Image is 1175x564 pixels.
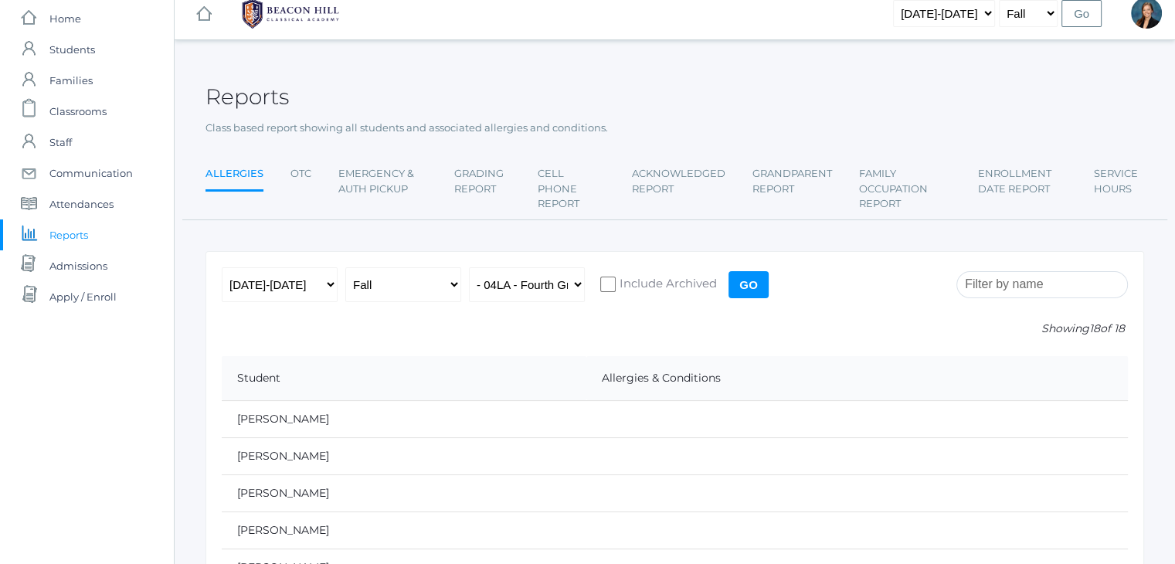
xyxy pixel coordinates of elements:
[338,158,427,204] a: Emergency & Auth Pickup
[956,271,1128,298] input: Filter by name
[49,158,133,189] span: Communication
[538,158,605,219] a: Cell Phone Report
[49,34,95,65] span: Students
[600,277,616,292] input: Include Archived
[632,158,725,204] a: Acknowledged Report
[49,189,114,219] span: Attendances
[586,356,1128,401] th: Allergies & Conditions
[237,412,329,426] a: [PERSON_NAME]
[222,356,586,401] th: Student
[49,96,107,127] span: Classrooms
[859,158,951,219] a: Family Occupation Report
[49,3,81,34] span: Home
[49,281,117,312] span: Apply / Enroll
[49,250,107,281] span: Admissions
[49,65,93,96] span: Families
[49,219,88,250] span: Reports
[205,85,289,109] h2: Reports
[237,523,329,537] a: [PERSON_NAME]
[752,158,832,204] a: Grandparent Report
[728,271,769,298] input: Go
[1093,158,1144,204] a: Service Hours
[290,158,311,189] a: OTC
[978,158,1067,204] a: Enrollment Date Report
[454,158,511,204] a: Grading Report
[222,321,1128,337] p: Showing of 18
[237,449,329,463] a: [PERSON_NAME]
[49,127,72,158] span: Staff
[616,275,717,294] span: Include Archived
[237,486,329,500] a: [PERSON_NAME]
[205,158,263,192] a: Allergies
[205,121,1144,136] p: Class based report showing all students and associated allergies and conditions.
[1089,321,1100,335] span: 18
